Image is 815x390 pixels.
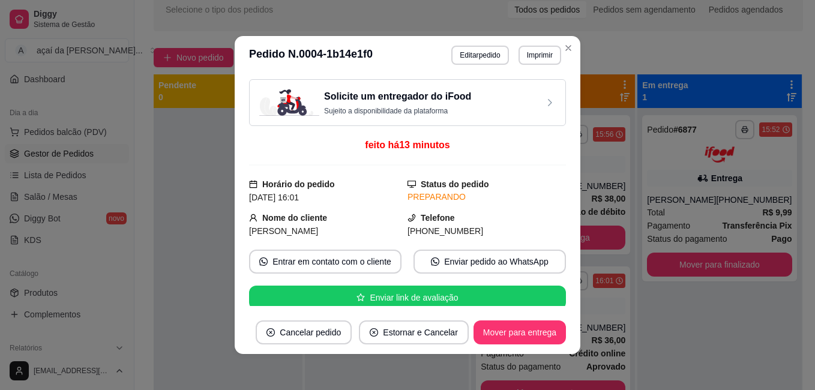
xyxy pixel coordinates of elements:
span: desktop [407,180,416,188]
span: close-circle [370,328,378,337]
span: whats-app [431,257,439,266]
strong: Status do pedido [421,179,489,189]
button: starEnviar link de avaliação [249,286,566,310]
span: user [249,214,257,222]
strong: Nome do cliente [262,213,327,223]
span: star [356,293,365,302]
span: calendar [249,180,257,188]
span: close-circle [266,328,275,337]
button: close-circleEstornar e Cancelar [359,320,469,344]
span: [PERSON_NAME] [249,226,318,236]
strong: Horário do pedido [262,179,335,189]
p: Sujeito a disponibilidade da plataforma [324,106,471,116]
span: [DATE] 16:01 [249,193,299,202]
strong: Telefone [421,213,455,223]
span: whats-app [259,257,268,266]
h3: Pedido N. 0004-1b14e1f0 [249,46,373,65]
button: whats-appEntrar em contato com o cliente [249,250,401,274]
span: feito há 13 minutos [365,140,450,150]
div: PREPARANDO [407,191,566,203]
button: Editarpedido [451,46,508,65]
span: [PHONE_NUMBER] [407,226,483,236]
span: phone [407,214,416,222]
img: delivery-image [259,89,319,116]
button: Mover para entrega [474,320,566,344]
button: whats-appEnviar pedido ao WhatsApp [414,250,566,274]
button: Close [559,38,578,58]
button: Imprimir [519,46,561,65]
button: close-circleCancelar pedido [256,320,352,344]
h3: Solicite um entregador do iFood [324,89,471,104]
